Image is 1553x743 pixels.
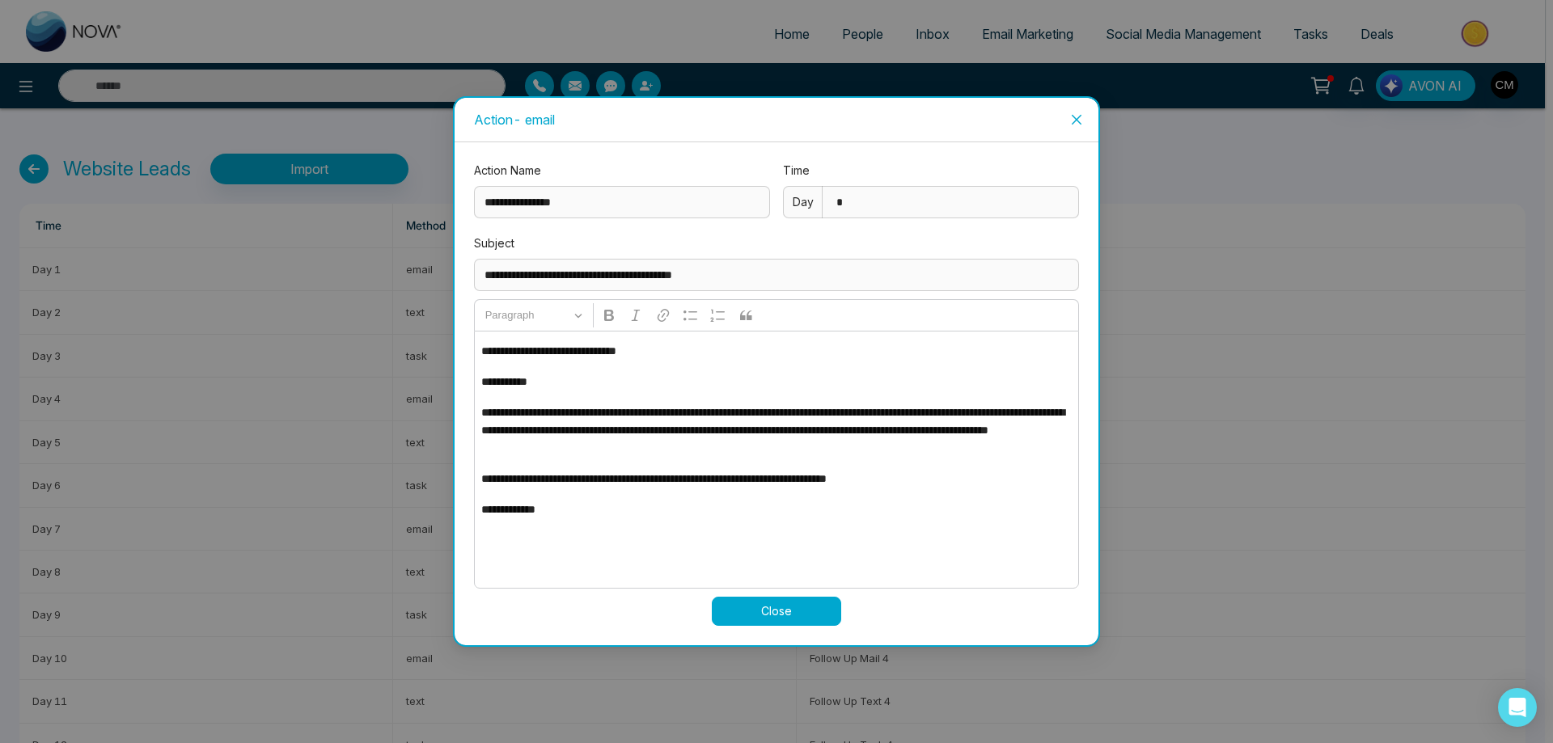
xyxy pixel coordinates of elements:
div: Editor toolbar [474,299,1079,331]
span: close [1070,113,1083,126]
div: Open Intercom Messenger [1498,688,1537,727]
div: Editor editing area: main [474,331,1079,589]
label: Subject [474,234,1079,252]
label: Action Name [474,162,770,179]
span: Day [793,193,814,211]
label: Time [783,162,1079,179]
div: Action - email [474,111,1079,129]
span: Paragraph [485,306,569,325]
button: Paragraph [478,303,590,328]
button: Close [712,597,841,626]
button: Close [1055,98,1098,141]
